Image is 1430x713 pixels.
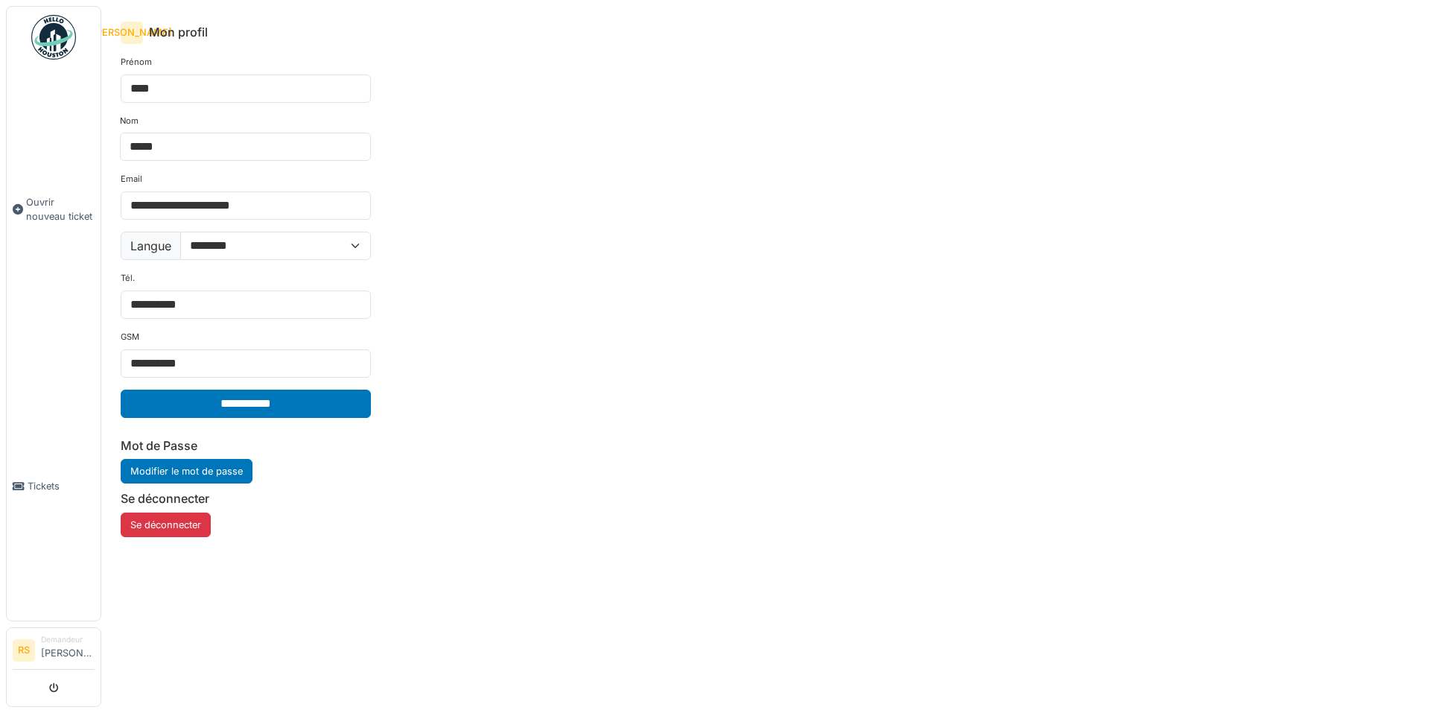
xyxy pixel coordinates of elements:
[28,479,95,493] span: Tickets
[7,68,101,352] a: Ouvrir nouveau ticket
[7,352,101,621] a: Tickets
[121,459,252,484] a: Modifier le mot de passe
[121,232,181,260] label: Langue
[121,272,135,285] label: Tél.
[121,22,143,44] div: [PERSON_NAME]
[121,56,152,69] label: Prénom
[26,195,95,224] span: Ouvrir nouveau ticket
[121,439,371,453] h6: Mot de Passe
[13,634,95,670] a: RS Demandeur[PERSON_NAME]
[121,492,371,506] h6: Se déconnecter
[31,15,76,60] img: Badge_color-CXgf-gQk.svg
[41,634,95,645] div: Demandeur
[13,639,35,662] li: RS
[120,115,139,127] label: Nom
[41,634,95,666] li: [PERSON_NAME]
[121,173,142,186] label: Email
[149,25,208,39] h6: Mon profil
[121,513,211,537] button: Se déconnecter
[121,331,139,343] label: GSM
